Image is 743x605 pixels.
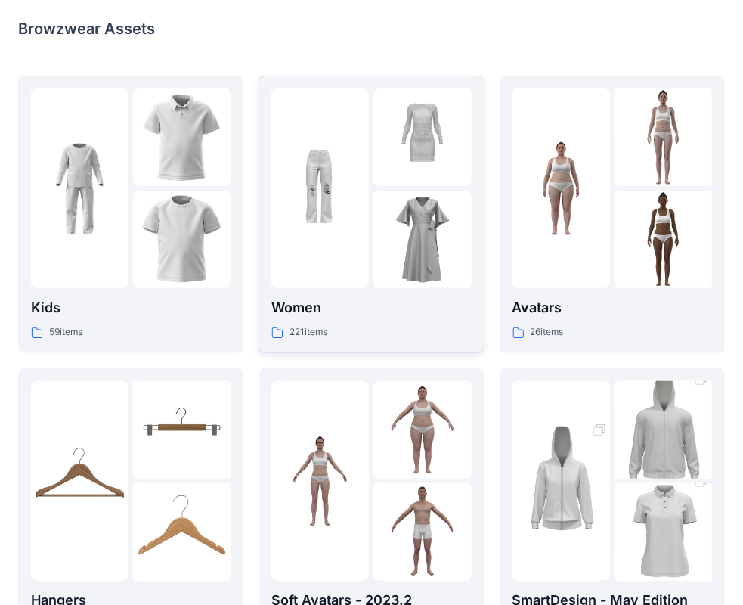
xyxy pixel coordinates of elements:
p: Women [271,297,471,318]
img: folder 2 [133,381,231,479]
img: folder 2 [373,381,471,479]
a: folder 1folder 2folder 3Avatars26items [500,76,725,353]
p: Browzwear Assets [18,18,155,39]
img: folder 1 [271,140,369,237]
img: folder 1 [31,432,128,529]
p: Kids [31,297,231,318]
img: folder 3 [133,483,231,581]
a: folder 1folder 2folder 3Kids59items [18,76,243,353]
img: folder 2 [133,88,231,186]
img: folder 2 [373,88,471,186]
img: folder 2 [615,88,712,186]
img: folder 3 [615,191,712,288]
img: folder 2 [615,357,712,504]
img: folder 1 [512,140,610,237]
img: folder 3 [133,191,231,288]
img: folder 1 [512,408,610,554]
p: 59 items [49,324,82,340]
img: folder 1 [271,432,369,529]
img: folder 3 [373,191,471,288]
img: folder 3 [373,483,471,581]
img: folder 1 [31,140,128,237]
p: 221 items [289,324,327,340]
p: Avatars [512,297,712,318]
a: folder 1folder 2folder 3Women221items [259,76,484,353]
p: 26 items [531,324,564,340]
